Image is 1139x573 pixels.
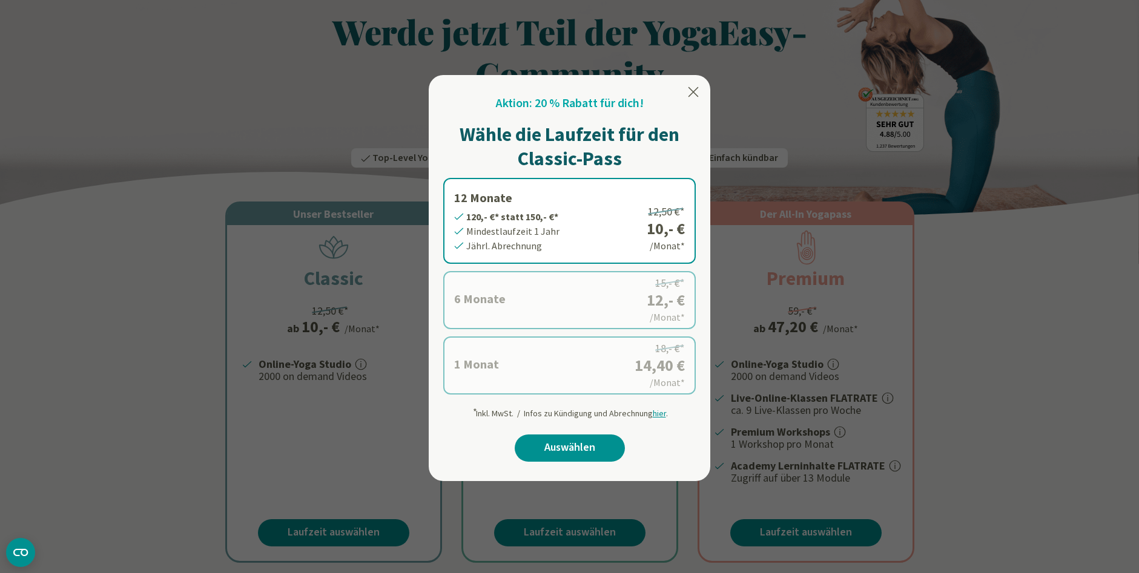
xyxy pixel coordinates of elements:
[472,402,668,420] div: Inkl. MwSt. / Infos zu Kündigung und Abrechnung .
[515,434,625,462] a: Auswählen
[653,408,666,419] span: hier
[6,538,35,567] button: CMP-Widget öffnen
[443,122,696,171] h1: Wähle die Laufzeit für den Classic-Pass
[496,94,644,113] h2: Aktion: 20 % Rabatt für dich!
